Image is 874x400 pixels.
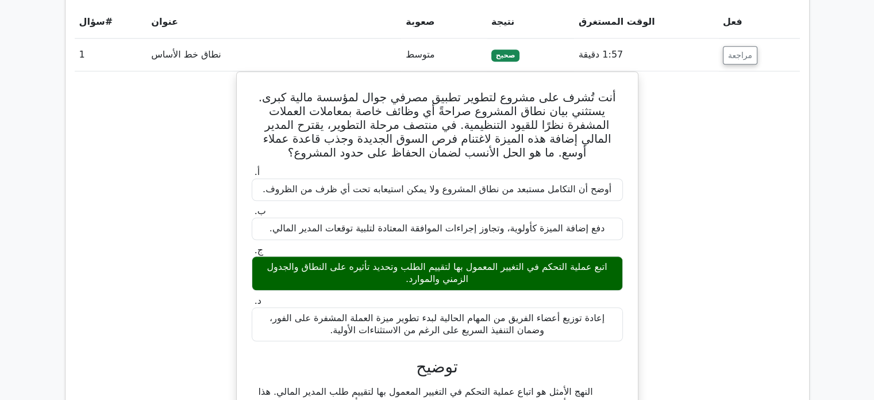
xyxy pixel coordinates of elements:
[263,184,611,195] font: أوضح أن التكامل مستبعد من نطاق المشروع ولا يمكن استيعابه تحت أي ظرف من الظروف.
[151,49,221,60] font: نطاق خط الأساس
[255,245,263,256] font: ج.
[496,51,515,59] font: صحيح
[255,205,266,216] font: ب.
[255,166,260,177] font: أ.
[406,49,434,60] font: متوسط
[579,16,655,27] font: الوقت المستغرق
[416,357,458,376] font: توضيح
[723,46,757,64] button: مراجعة
[259,90,616,159] font: أنت تُشرف على مشروع لتطوير تطبيق مصرفي جوال لمؤسسة مالية كبرى. يستثني بيان نطاق المشروع صراحةً أي...
[105,16,113,27] font: #
[255,295,261,306] font: د.
[267,261,607,284] font: اتبع عملية التحكم في التغيير المعمول بها لتقييم الطلب وتحديد تأثيره على النطاق والجدول الزمني وال...
[406,16,434,27] font: صعوبة
[151,16,178,27] font: عنوان
[579,49,623,60] font: 1:57 دقيقة
[269,313,605,336] font: إعادة توزيع أعضاء الفريق من المهام الحالية لبدء تطوير ميزة العملة المشفرة على الفور، وضمان التنفي...
[723,16,742,27] font: فعل
[269,223,605,234] font: دفع إضافة الميزة كأولوية، وتجاوز إجراءات الموافقة المعتادة لتلبية توقعات المدير المالي.
[79,49,85,60] font: 1
[491,16,514,27] font: نتيجة
[728,51,752,60] font: مراجعة
[79,16,105,27] font: سؤال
